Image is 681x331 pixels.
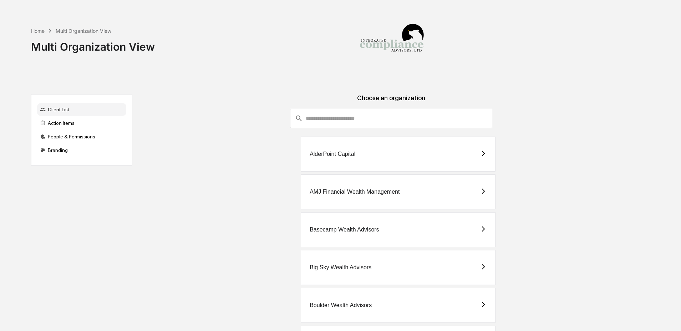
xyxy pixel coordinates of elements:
[37,130,126,143] div: People & Permissions
[37,117,126,129] div: Action Items
[31,28,45,34] div: Home
[138,94,644,109] div: Choose an organization
[56,28,111,34] div: Multi Organization View
[310,264,371,271] div: Big Sky Wealth Advisors
[290,109,492,128] div: consultant-dashboard__filter-organizations-search-bar
[37,103,126,116] div: Client List
[31,35,155,53] div: Multi Organization View
[310,302,372,309] div: Boulder Wealth Advisors
[37,144,126,157] div: Branding
[310,226,379,233] div: Basecamp Wealth Advisors
[310,189,400,195] div: AMJ Financial Wealth Management
[310,151,355,157] div: AlderPoint Capital
[356,6,427,77] img: Integrated Compliance Advisors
